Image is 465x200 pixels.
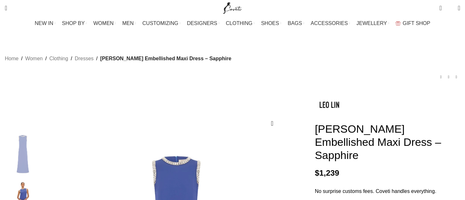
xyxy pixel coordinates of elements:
[226,17,255,30] a: CLOTHING
[62,20,85,26] span: SHOP BY
[436,2,445,14] a: 0
[311,20,348,26] span: ACCESSORIES
[94,20,114,26] span: WOMEN
[261,20,279,26] span: SHOES
[288,20,302,26] span: BAGS
[5,54,231,63] nav: Breadcrumb
[62,17,87,30] a: SHOP BY
[261,17,281,30] a: SHOES
[122,20,134,26] span: MEN
[187,17,219,30] a: DESIGNERS
[142,17,181,30] a: CUSTOMIZING
[187,20,217,26] span: DESIGNERS
[288,17,304,30] a: BAGS
[437,73,445,81] a: Previous product
[5,54,19,63] a: Home
[396,17,430,30] a: GIFT SHOP
[3,130,42,178] img: Sylvette Embellished Maxi Dress - Sapphire
[94,17,116,30] a: WOMEN
[222,5,243,10] a: Site logo
[440,3,445,8] span: 0
[2,17,463,30] div: Main navigation
[25,54,43,63] a: Women
[142,20,178,26] span: CUSTOMIZING
[315,169,319,177] span: $
[315,169,339,177] bdi: 1,239
[49,54,68,63] a: Clothing
[315,90,344,119] img: Leo Lin
[396,21,400,25] img: GiftBag
[122,17,136,30] a: MEN
[100,54,231,63] span: [PERSON_NAME] Embellished Maxi Dress – Sapphire
[447,2,453,14] div: My Wishlist
[356,17,389,30] a: JEWELLERY
[356,20,387,26] span: JEWELLERY
[452,73,460,81] a: Next product
[75,54,94,63] a: Dresses
[2,2,10,14] a: Search
[315,187,460,196] p: No surprise customs fees. Coveti handles everything.
[311,17,350,30] a: ACCESSORIES
[35,17,56,30] a: NEW IN
[403,20,430,26] span: GIFT SHOP
[35,20,53,26] span: NEW IN
[226,20,253,26] span: CLOTHING
[448,6,453,11] span: 0
[315,122,460,162] h1: [PERSON_NAME] Embellished Maxi Dress – Sapphire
